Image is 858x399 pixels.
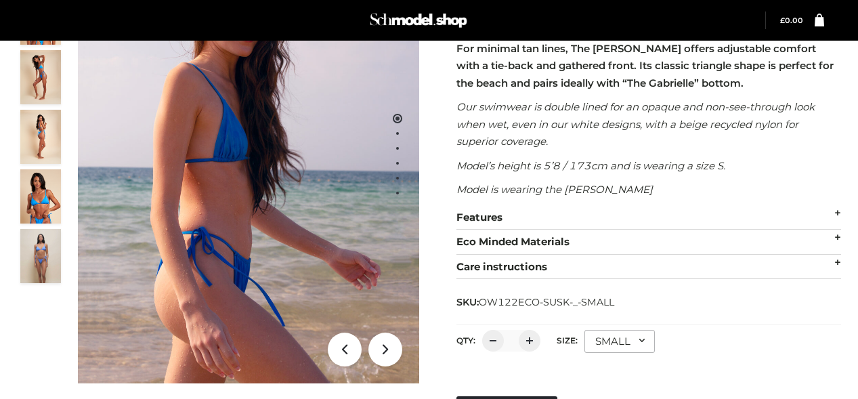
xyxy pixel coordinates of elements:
img: 2.Alex-top_CN-1-1-2.jpg [20,169,61,224]
img: Schmodel Admin 964 [368,7,469,34]
span: OW122ECO-SUSK-_-SMALL [479,296,614,308]
img: SSVC.jpg [20,229,61,283]
label: QTY: [456,335,475,345]
label: Size: [557,335,578,345]
img: 4.Alex-top_CN-1-1-2.jpg [20,50,61,104]
div: SMALL [584,330,655,353]
strong: For minimal tan lines, The [PERSON_NAME] offers adjustable comfort with a tie-back and gathered f... [456,42,834,89]
bdi: 0.00 [780,16,803,25]
div: Features [456,205,842,230]
em: Model’s height is 5’8 / 173cm and is wearing a size S. [456,159,725,172]
div: Eco Minded Materials [456,230,842,255]
em: Our swimwear is double lined for an opaque and non-see-through look when wet, even in our white d... [456,100,815,148]
span: £ [780,16,785,25]
em: Model is wearing the [PERSON_NAME] [456,183,653,196]
span: SKU: [456,294,616,310]
img: 3.Alex-top_CN-1-1-2.jpg [20,110,61,164]
div: Care instructions [456,255,842,280]
a: £0.00 [780,16,803,25]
